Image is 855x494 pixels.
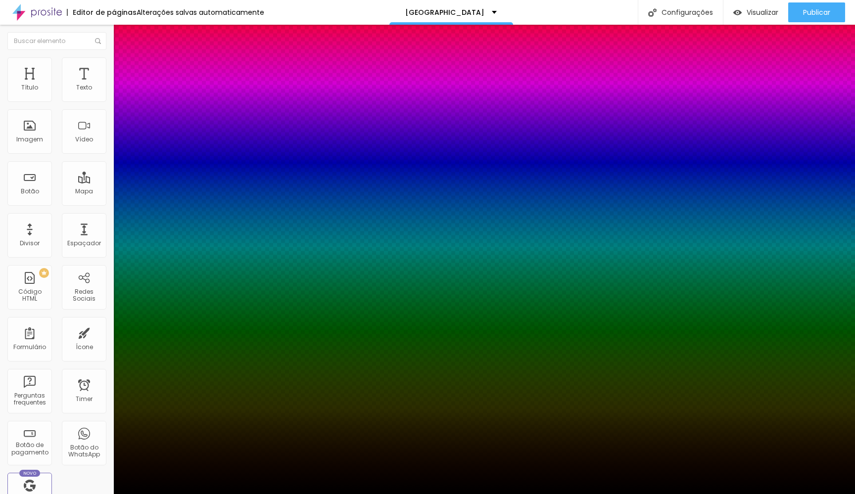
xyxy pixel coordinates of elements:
img: view-1.svg [733,8,742,17]
div: Imagem [16,136,43,143]
div: Perguntas frequentes [10,392,49,406]
img: Icone [95,38,101,44]
div: Espaçador [67,240,101,247]
div: Ícone [76,344,93,351]
div: Timer [76,396,93,403]
div: Alterações salvas automaticamente [137,9,264,16]
p: [GEOGRAPHIC_DATA] [405,9,484,16]
div: Botão de pagamento [10,442,49,456]
div: Vídeo [75,136,93,143]
input: Buscar elemento [7,32,106,50]
div: Novo [19,470,41,477]
div: Redes Sociais [64,288,103,303]
div: Botão [21,188,39,195]
div: Botão do WhatsApp [64,444,103,458]
div: Formulário [13,344,46,351]
div: Texto [76,84,92,91]
img: Icone [648,8,657,17]
div: Título [21,84,38,91]
div: Mapa [75,188,93,195]
button: Publicar [788,2,845,22]
span: Visualizar [747,8,778,16]
div: Divisor [20,240,40,247]
button: Visualizar [723,2,788,22]
div: Código HTML [10,288,49,303]
span: Publicar [803,8,830,16]
div: Editor de páginas [67,9,137,16]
